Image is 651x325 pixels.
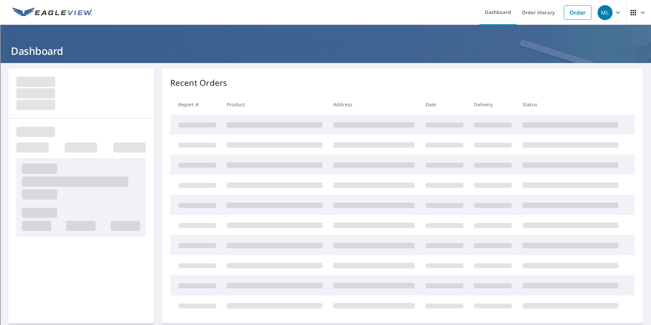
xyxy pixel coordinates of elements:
th: Address [328,94,420,114]
th: Status [517,94,624,114]
img: EV Logo [12,7,93,18]
div: ML [598,5,613,20]
th: Report # [170,94,222,114]
a: Order [564,5,591,20]
th: Date [420,94,469,114]
th: Product [221,94,328,114]
th: Delivery [469,94,517,114]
